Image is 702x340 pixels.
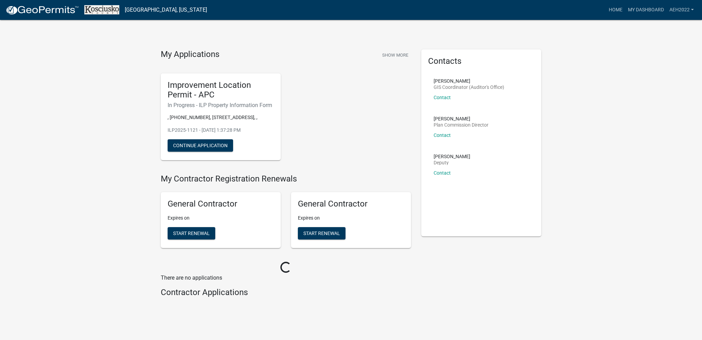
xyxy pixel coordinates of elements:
[428,56,534,66] h5: Contacts
[667,3,697,16] a: AEH2022
[434,154,470,159] p: [PERSON_NAME]
[84,5,119,14] img: Kosciusko County, Indiana
[161,274,411,282] p: There are no applications
[434,170,451,176] a: Contact
[298,227,346,239] button: Start Renewal
[434,116,488,121] p: [PERSON_NAME]
[434,79,504,83] p: [PERSON_NAME]
[125,4,207,16] a: [GEOGRAPHIC_DATA], [US_STATE]
[161,288,411,297] h4: Contractor Applications
[161,174,411,254] wm-registration-list-section: My Contractor Registration Renewals
[168,199,274,209] h5: General Contractor
[434,95,451,100] a: Contact
[434,122,488,127] p: Plan Commission Director
[168,127,274,134] p: ILP2025-1121 - [DATE] 1:37:28 PM
[298,214,404,222] p: Expires on
[625,3,667,16] a: My Dashboard
[161,288,411,300] wm-workflow-list-section: Contractor Applications
[298,199,404,209] h5: General Contractor
[173,230,210,236] span: Start Renewal
[168,80,274,100] h5: Improvement Location Permit - APC
[168,102,274,108] h6: In Progress - ILP Property Information Form
[161,49,219,60] h4: My Applications
[303,230,340,236] span: Start Renewal
[379,49,411,61] button: Show More
[168,114,274,121] p: , [PHONE_NUMBER], [STREET_ADDRESS], ,
[606,3,625,16] a: Home
[434,132,451,138] a: Contact
[434,160,470,165] p: Deputy
[434,85,504,90] p: GIS Coordinator (Auditor's Office)
[161,174,411,184] h4: My Contractor Registration Renewals
[168,227,215,239] button: Start Renewal
[168,214,274,222] p: Expires on
[168,139,233,152] button: Continue Application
